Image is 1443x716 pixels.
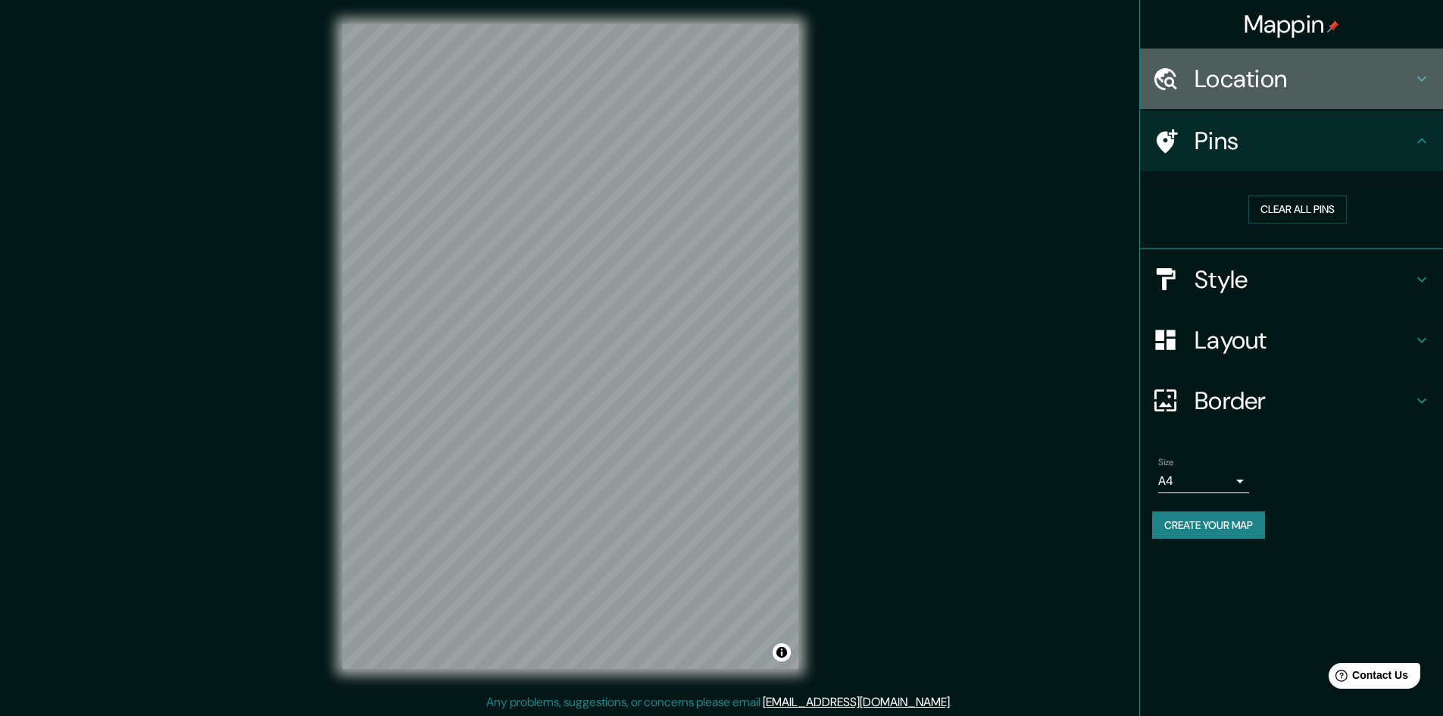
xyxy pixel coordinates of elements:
[342,24,798,669] canvas: Map
[1152,511,1265,539] button: Create your map
[952,693,954,711] div: .
[1140,48,1443,109] div: Location
[773,643,791,661] button: Toggle attribution
[1158,469,1249,493] div: A4
[1140,249,1443,310] div: Style
[1195,264,1413,295] h4: Style
[1158,455,1174,468] label: Size
[1195,325,1413,355] h4: Layout
[486,693,952,711] p: Any problems, suggestions, or concerns please email .
[763,694,950,710] a: [EMAIL_ADDRESS][DOMAIN_NAME]
[954,693,957,711] div: .
[1195,126,1413,156] h4: Pins
[1140,371,1443,431] div: Border
[1140,111,1443,171] div: Pins
[1244,9,1340,39] h4: Mappin
[1248,195,1347,224] button: Clear all pins
[1327,20,1339,33] img: pin-icon.png
[1195,64,1413,94] h4: Location
[1308,657,1426,699] iframe: Help widget launcher
[1140,310,1443,371] div: Layout
[1195,386,1413,416] h4: Border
